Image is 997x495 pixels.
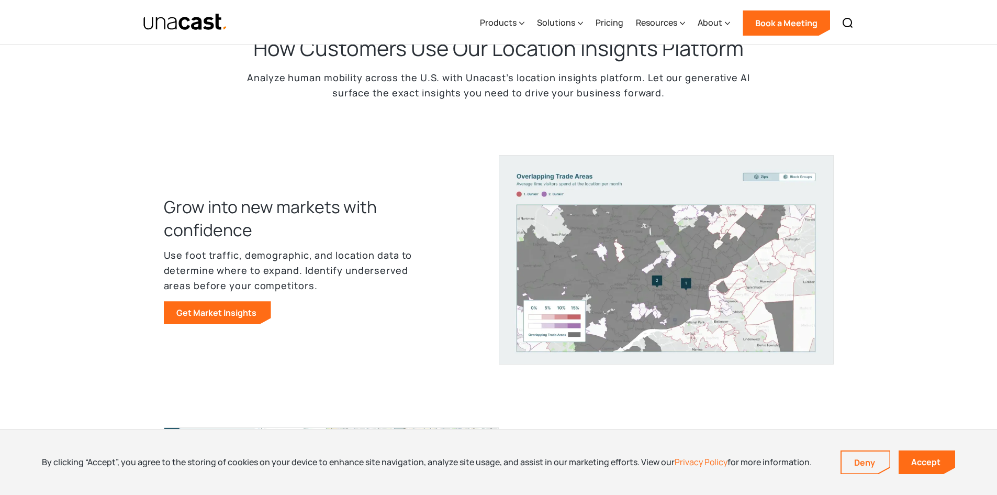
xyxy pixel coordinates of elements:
[842,17,854,29] img: Search icon
[743,10,830,36] a: Book a Meeting
[675,456,727,468] a: Privacy Policy
[636,2,685,45] div: Resources
[636,16,677,29] div: Resources
[698,16,722,29] div: About
[164,301,271,324] a: Get Market Insights
[596,2,623,45] a: Pricing
[698,2,730,45] div: About
[237,70,760,101] p: Analyze human mobility across the U.S. with Unacast’s location insights platform. Let our generat...
[164,248,436,293] p: Use foot traffic, demographic, and location data to determine where to expand. Identify underserv...
[480,16,517,29] div: Products
[42,456,812,468] div: By clicking “Accept”, you agree to the storing of cookies on your device to enhance site navigati...
[842,452,890,474] a: Deny
[143,13,228,31] a: home
[143,13,228,31] img: Unacast text logo
[480,2,524,45] div: Products
[537,16,575,29] div: Solutions
[253,35,744,62] h2: How Customers Use Our Location Insights Platform
[164,195,436,241] h3: Grow into new markets with confidence
[899,450,955,474] a: Accept
[499,155,834,365] img: Map of overlapping trade areas of two Dunkin' locations
[537,2,583,45] div: Solutions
